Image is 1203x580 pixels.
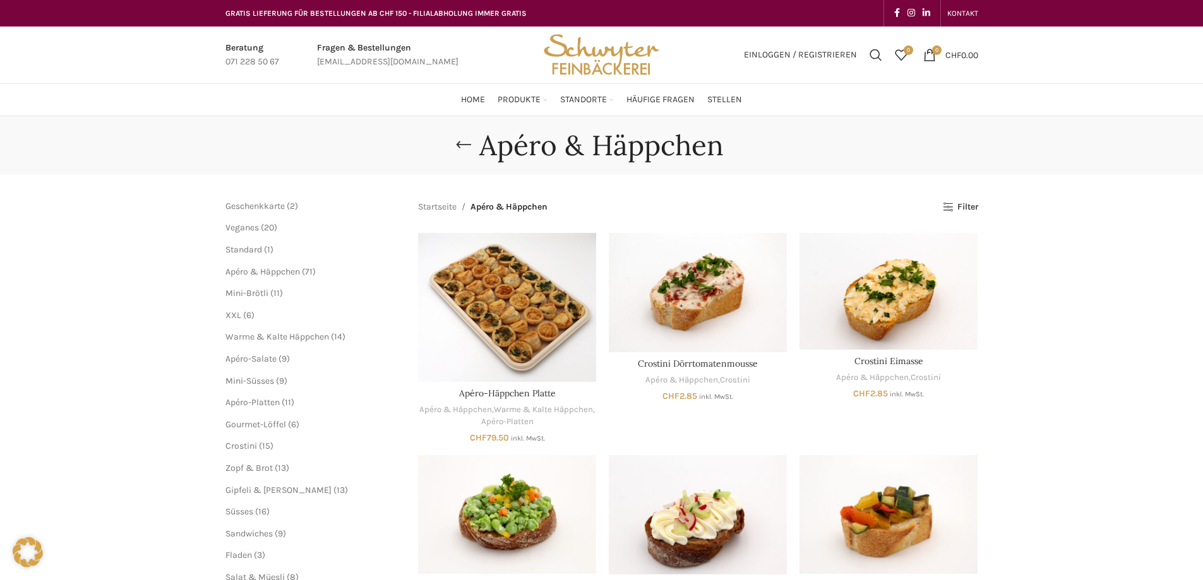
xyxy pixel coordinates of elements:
[282,353,287,364] span: 9
[609,455,787,574] a: Crostini Frischkäse mit Spargeln und Erdbeeren (April-Juni)
[854,355,923,367] a: Crostini Eimasse
[539,49,663,59] a: Site logo
[317,41,458,69] a: Infobox link
[225,41,279,69] a: Infobox link
[699,393,733,401] small: inkl. MwSt.
[225,528,273,539] a: Sandwiches
[225,244,262,255] span: Standard
[418,233,596,382] a: Apéro-Häppchen Platte
[225,288,268,299] a: Mini-Brötli
[799,455,978,574] a: Crostini Gemüse Sugo
[419,404,492,416] a: Apéro & Häppchen
[225,506,253,517] a: Süsses
[225,397,280,408] a: Apéro-Platten
[481,416,534,428] a: Apéro-Platten
[479,129,724,162] h1: Apéro & Häppchen
[799,233,978,349] a: Crostini Eimasse
[225,485,332,495] a: Gipfeli & [PERSON_NAME]
[459,388,556,399] a: Apéro-Häppchen Platte
[264,222,274,233] span: 20
[707,87,742,112] a: Stellen
[799,372,978,384] div: ,
[285,397,291,408] span: 11
[919,4,934,22] a: Linkedin social link
[738,42,863,68] a: Einloggen / Registrieren
[911,372,941,384] a: Crostini
[498,94,541,106] span: Produkte
[278,463,286,473] span: 13
[225,201,285,211] a: Geschenkkarte
[225,441,257,451] a: Crostini
[418,200,457,214] a: Startseite
[932,45,942,55] span: 0
[662,391,679,401] span: CHF
[273,288,280,299] span: 11
[917,42,985,68] a: 0 CHF0.00
[560,87,614,112] a: Standorte
[225,376,274,386] span: Mini-Süsses
[560,94,607,106] span: Standorte
[626,94,695,106] span: Häufige Fragen
[645,374,718,386] a: Apéro & Häppchen
[262,441,270,451] span: 15
[889,42,914,68] div: Meine Wunschliste
[945,49,978,60] bdi: 0.00
[225,331,329,342] a: Warme & Kalte Häppchen
[461,87,485,112] a: Home
[461,94,485,106] span: Home
[225,310,241,321] a: XXL
[291,419,296,430] span: 6
[662,391,697,401] bdi: 2.85
[418,200,548,214] nav: Breadcrumb
[225,266,300,277] a: Apéro & Häppchen
[863,42,889,68] a: Suchen
[305,266,313,277] span: 71
[225,222,259,233] a: Veganes
[225,463,273,473] a: Zopf & Brot
[836,372,909,384] a: Apéro & Häppchen
[290,201,295,211] span: 2
[947,1,978,26] a: KONTAKT
[225,353,277,364] span: Apéro-Salate
[889,42,914,68] a: 0
[890,390,924,398] small: inkl. MwSt.
[225,9,527,18] span: GRATIS LIEFERUNG FÜR BESTELLUNGEN AB CHF 150 - FILIALABHOLUNG IMMER GRATIS
[225,419,286,430] a: Gourmet-Löffel
[498,87,548,112] a: Produkte
[947,9,978,18] span: KONTAKT
[494,404,593,416] a: Warme & Kalte Häppchen
[246,310,251,321] span: 6
[609,233,787,352] a: Crostini Dörrtomatenmousse
[257,550,262,560] span: 3
[638,358,758,369] a: Crostini Dörrtomatenmousse
[744,50,857,59] span: Einloggen / Registrieren
[334,331,342,342] span: 14
[904,45,913,55] span: 0
[626,87,695,112] a: Häufige Fragen
[337,485,345,495] span: 13
[418,404,596,427] div: , ,
[511,434,545,442] small: inkl. MwSt.
[943,202,978,213] a: Filter
[941,1,985,26] div: Secondary navigation
[219,87,985,112] div: Main navigation
[539,27,663,83] img: Bäckerei Schwyter
[720,374,750,386] a: Crostini
[707,94,742,106] span: Stellen
[448,133,479,158] a: Go back
[904,4,919,22] a: Instagram social link
[470,200,548,214] span: Apéro & Häppchen
[853,388,888,399] bdi: 2.85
